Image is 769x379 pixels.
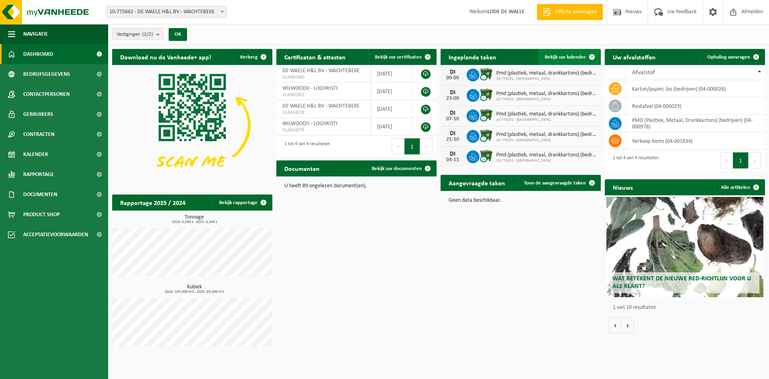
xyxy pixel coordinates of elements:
[606,197,763,297] a: Wat betekent de nieuwe RED-richtlijn voor u als klant?
[282,74,364,81] span: VLA901960
[449,198,593,203] p: Geen data beschikbaar.
[116,220,272,224] span: 2024: 0,090 t - 2025: 0,345 t
[445,110,461,116] div: DI
[371,83,412,100] td: [DATE]
[445,151,461,157] div: DI
[441,49,504,65] h2: Ingeplande taken
[479,149,493,163] img: WB-1100-CU
[142,32,153,37] count: (2/2)
[282,85,338,91] span: WILWOODII - LOCHRISTI
[405,138,420,154] button: 1
[106,6,227,18] span: 10-775662 - DE WAELE H&L BV - WACHTEBEKE
[392,138,405,154] button: Previous
[371,100,412,118] td: [DATE]
[276,49,354,65] h2: Certificaten & attesten
[213,195,272,211] a: Bekijk rapportage
[371,65,412,83] td: [DATE]
[116,215,272,224] h3: Tonnage
[23,205,60,225] span: Product Shop
[23,124,54,144] span: Contracten
[749,152,761,168] button: Next
[240,55,258,60] span: Verberg
[553,8,599,16] span: Offerte aanvragen
[626,80,765,97] td: karton/papier, los (bedrijven) (04-000026)
[479,129,493,142] img: WB-1100-CU
[23,225,88,245] span: Acceptatievoorwaarden
[487,9,525,15] strong: LODE DE WAELE
[626,115,765,132] td: PMD (Plastiek, Metaal, Drankkartons) (bedrijven) (04-000978)
[517,175,600,191] a: Toon de aangevraagde taken
[106,6,226,18] span: 10-775662 - DE WAELE H&L BV - WACHTEBEKE
[496,138,597,143] span: 10-776251 - [GEOGRAPHIC_DATA]
[445,89,461,96] div: DI
[496,118,597,122] span: 10-776251 - [GEOGRAPHIC_DATA]
[282,92,364,98] span: VLA901961
[720,152,733,168] button: Previous
[234,49,272,65] button: Verberg
[496,70,597,77] span: Pmd (plastiek, metaal, drankkartons) (bedrijven)
[445,69,461,75] div: DI
[496,152,597,158] span: Pmd (plastiek, metaal, drankkartons) (bedrijven)
[372,166,422,171] span: Bekijk uw documenten
[284,183,429,189] p: U heeft 89 ongelezen document(en).
[605,179,641,195] h2: Nieuws
[23,104,53,124] span: Gebruikers
[368,49,436,65] a: Bekijk uw certificaten
[441,175,513,191] h2: Aangevraagde taken
[23,84,70,104] span: Contactpersonen
[445,96,461,101] div: 23-09
[613,305,761,310] p: 1 van 10 resultaten
[116,290,272,294] span: 2024: 105,600 m3 - 2025: 83,600 m3
[733,152,749,168] button: 1
[169,28,187,41] button: OK
[496,77,597,81] span: 10-776251 - [GEOGRAPHIC_DATA]
[23,184,57,205] span: Documenten
[479,88,493,101] img: WB-1100-CU
[282,68,360,74] span: DE WAELE H&L BV - WACHTEBEKE
[537,4,603,20] a: Offerte aanvragen
[609,152,658,169] div: 1 tot 4 van 4 resultaten
[496,111,597,118] span: Pmd (plastiek, metaal, drankkartons) (bedrijven)
[715,179,764,195] a: Alle artikelen
[23,44,53,64] span: Dashboard
[112,65,272,185] img: Download de VHEPlus App
[496,158,597,163] span: 10-776251 - [GEOGRAPHIC_DATA]
[605,49,664,65] h2: Uw afvalstoffen
[282,121,338,127] span: WILWOODII - LOCHRISTI
[609,317,622,333] button: Vorige
[626,132,765,150] td: verkoop items (04-001834)
[524,180,586,186] span: Toon de aangevraagde taken
[707,55,750,60] span: Ophaling aanvragen
[112,49,219,65] h2: Download nu de Vanheede+ app!
[445,137,461,142] div: 21-10
[445,130,461,137] div: DI
[375,55,422,60] span: Bekijk uw certificaten
[282,103,360,109] span: DE WAELE H&L BV - WACHTEBEKE
[626,97,765,115] td: restafval (04-000029)
[276,160,328,176] h2: Documenten
[496,91,597,97] span: Pmd (plastiek, metaal, drankkartons) (bedrijven)
[445,116,461,122] div: 07-10
[23,64,70,84] span: Bedrijfsgegevens
[23,164,54,184] span: Rapportage
[612,276,751,290] span: Wat betekent de nieuwe RED-richtlijn voor u als klant?
[371,118,412,136] td: [DATE]
[632,69,655,76] span: Afvalstof
[365,160,436,176] a: Bekijk uw documenten
[23,24,48,44] span: Navigatie
[538,49,600,65] a: Bekijk uw kalender
[280,138,330,155] div: 1 tot 4 van 4 resultaten
[622,317,634,333] button: Volgende
[496,97,597,102] span: 10-776251 - [GEOGRAPHIC_DATA]
[479,67,493,81] img: WB-1100-CU
[545,55,586,60] span: Bekijk uw kalender
[701,49,764,65] a: Ophaling aanvragen
[116,284,272,294] h3: Kubiek
[445,157,461,163] div: 04-11
[496,132,597,138] span: Pmd (plastiek, metaal, drankkartons) (bedrijven)
[23,144,48,164] span: Kalender
[117,28,153,41] span: Vestigingen
[282,109,364,116] span: VLA614078
[479,108,493,122] img: WB-1100-CU
[112,28,164,40] button: Vestigingen(2/2)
